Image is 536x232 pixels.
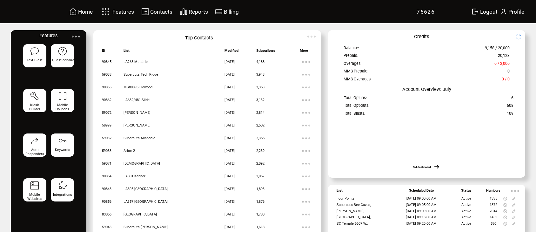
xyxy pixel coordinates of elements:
[499,7,525,17] a: Profile
[102,225,111,229] span: 59043
[490,215,497,219] span: 1433
[124,60,148,64] span: LA268 Metairie
[224,200,235,204] span: [DATE]
[52,58,74,62] span: Questionnaire
[56,103,69,111] span: Mobile Coupons
[344,69,368,76] span: MMS Prepaid:
[413,166,431,169] a: Old dashboard
[124,174,145,178] span: LA801 Kenner
[256,72,265,77] span: 3,943
[68,7,94,17] a: Home
[214,7,240,17] a: Billing
[102,212,111,216] span: 83056
[344,103,369,111] span: Total Opt-outs:
[185,35,213,41] span: Top Contacts
[51,89,74,129] a: Mobile Coupons
[490,209,497,213] span: 2814
[256,136,265,140] span: 2,355
[39,33,58,38] span: Features
[256,200,265,204] span: 1,876
[300,94,312,106] img: ellypsis.svg
[78,9,93,15] span: Home
[509,185,521,197] img: ellypsis.svg
[406,209,437,213] span: [DATE] 09:09:00 AM
[102,85,111,89] span: 90865
[300,195,312,208] img: ellypsis.svg
[102,136,111,140] span: 59032
[406,215,437,219] span: [DATE] 09:15:00 AM
[337,196,355,201] span: Four Points,
[470,7,499,17] a: Logout
[23,44,46,84] a: Text Blast
[224,212,235,216] span: [DATE]
[224,187,235,191] span: [DATE]
[490,196,497,201] span: 1335
[511,95,513,103] span: 6
[344,61,361,69] span: Overages:
[344,77,372,84] span: MMS Overages:
[27,193,42,201] span: Mobile Websites
[300,145,312,157] img: ellypsis.svg
[402,86,451,92] span: Account Overview: July
[503,209,507,213] img: notallowed.svg
[256,174,265,178] span: 2,057
[494,61,510,69] span: 0 / 2,000
[503,197,507,201] img: notallowed.svg
[124,85,152,89] span: MS80895 Flowood
[180,8,187,16] img: chart.svg
[406,222,437,226] span: [DATE] 09:20:00 AM
[124,212,157,216] span: [GEOGRAPHIC_DATA]
[124,187,168,191] span: LA305 [GEOGRAPHIC_DATA]
[414,34,429,39] span: Credits
[461,209,471,213] span: Active
[30,181,39,190] img: mobile-websites.svg
[305,30,318,43] img: ellypsis.svg
[102,60,111,64] span: 90845
[344,95,367,103] span: Total Opt-ins:
[503,222,507,226] img: notallowed.svg
[53,193,72,197] span: Integrations
[140,7,173,17] a: Contacts
[344,53,358,61] span: Prepaid:
[471,8,479,16] img: exit.svg
[480,9,498,15] span: Logout
[499,8,507,16] img: profile.svg
[507,111,513,119] span: 109
[507,69,510,76] span: 0
[224,9,239,15] span: Billing
[29,103,40,111] span: Kiosk Builder
[461,222,471,226] span: Active
[58,91,67,101] img: coupons.svg
[102,149,111,153] span: 59033
[102,111,111,115] span: 59072
[256,161,265,166] span: 2,092
[30,91,39,101] img: tool%201.svg
[124,136,155,140] span: Supercuts Allandale
[337,188,343,195] span: List
[224,149,235,153] span: [DATE]
[224,72,235,77] span: [DATE]
[112,9,134,15] span: Features
[150,9,172,15] span: Contacts
[256,225,265,229] span: 1,618
[69,8,77,16] img: home.svg
[51,178,74,218] a: Integrations
[23,178,46,218] a: Mobile Websites
[300,81,312,94] img: ellypsis.svg
[512,209,516,213] img: edit.svg
[70,30,82,43] img: ellypsis.svg
[515,33,527,40] img: refresh.png
[224,174,235,178] span: [DATE]
[300,170,312,183] img: ellypsis.svg
[512,203,516,207] img: edit.svg
[224,60,235,64] span: [DATE]
[300,106,312,119] img: ellypsis.svg
[179,7,209,17] a: Reports
[25,148,44,156] span: Auto Responders
[102,123,111,127] span: 58999
[503,203,507,207] img: notallowed.svg
[27,58,43,62] span: Text Blast
[486,188,500,195] span: Numbers
[102,174,111,178] span: 90854
[224,98,235,102] span: [DATE]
